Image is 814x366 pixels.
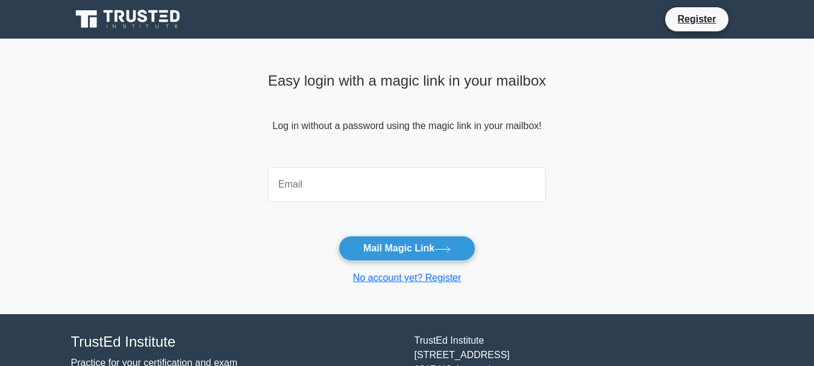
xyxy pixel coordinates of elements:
input: Email [268,167,546,202]
button: Mail Magic Link [339,236,475,261]
a: No account yet? Register [353,273,462,283]
h4: Easy login with a magic link in your mailbox [268,72,546,90]
a: Register [670,11,723,27]
h4: TrustEd Institute [71,333,400,351]
div: Log in without a password using the magic link in your mailbox! [268,68,546,162]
